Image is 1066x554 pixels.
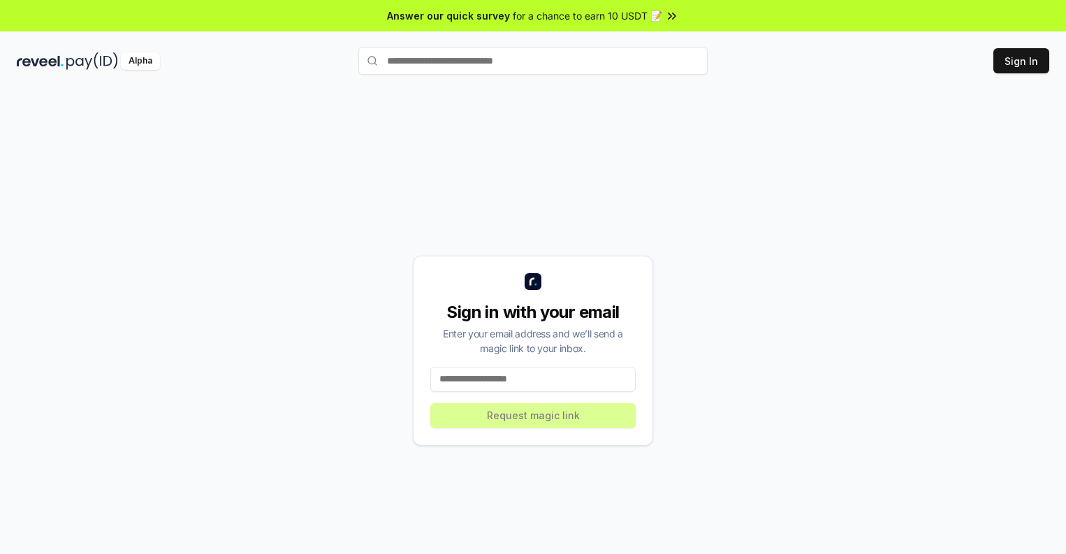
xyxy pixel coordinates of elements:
[66,52,118,70] img: pay_id
[993,48,1049,73] button: Sign In
[121,52,160,70] div: Alpha
[430,301,636,323] div: Sign in with your email
[17,52,64,70] img: reveel_dark
[525,273,541,290] img: logo_small
[430,326,636,356] div: Enter your email address and we’ll send a magic link to your inbox.
[513,8,662,23] span: for a chance to earn 10 USDT 📝
[387,8,510,23] span: Answer our quick survey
